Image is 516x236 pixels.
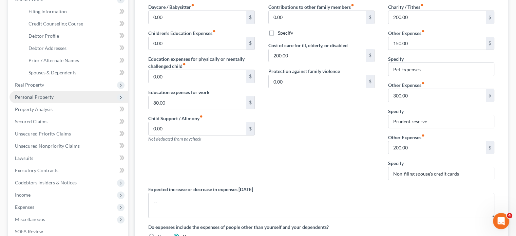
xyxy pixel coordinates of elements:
[23,67,128,79] a: Spouses & Dependents
[191,3,194,7] i: fiber_manual_record
[148,30,216,37] label: Children's Education Expenses
[15,167,58,173] span: Executory Contracts
[9,115,128,128] a: Secured Claims
[148,55,254,70] label: Education expenses for physically or mentally challenged child
[23,42,128,54] a: Debtor Addresses
[388,37,486,50] input: --
[9,103,128,115] a: Property Analysis
[388,167,494,180] input: Specify...
[388,134,425,141] label: Other Expenses
[246,122,254,135] div: $
[148,186,253,193] label: Expected increase or decrease in expenses [DATE]
[15,155,33,161] span: Lawsuits
[388,30,425,37] label: Other Expenses
[15,82,44,88] span: Real Property
[28,45,66,51] span: Debtor Addresses
[28,70,76,75] span: Spouses & Dependents
[149,70,246,83] input: --
[486,11,494,24] div: $
[9,128,128,140] a: Unsecured Priority Claims
[246,11,254,24] div: $
[493,213,509,229] iframe: Intercom live chat
[388,63,494,76] input: Specify...
[268,42,348,49] label: Cost of care for ill, elderly, or disabled
[421,30,425,33] i: fiber_manual_record
[15,216,45,222] span: Miscellaneous
[148,115,203,122] label: Child Support / Alimony
[388,11,486,24] input: --
[388,108,404,115] label: Specify
[148,89,210,96] label: Education expenses for work
[268,3,354,11] label: Contributions to other family members
[28,33,59,39] span: Debtor Profile
[212,30,216,33] i: fiber_manual_record
[486,37,494,50] div: $
[486,89,494,102] div: $
[269,49,366,62] input: --
[388,3,424,11] label: Charity / Tithes
[421,81,425,85] i: fiber_manual_record
[23,30,128,42] a: Debtor Profile
[15,180,77,185] span: Codebtors Insiders & Notices
[15,204,34,210] span: Expenses
[28,21,83,26] span: Credit Counseling Course
[9,152,128,164] a: Lawsuits
[148,3,194,11] label: Daycare / Babysitter
[15,106,53,112] span: Property Analysis
[15,229,43,234] span: SOFA Review
[28,57,79,63] span: Prior / Alternate Names
[486,141,494,154] div: $
[388,55,404,62] label: Specify
[23,5,128,18] a: Filing Information
[420,3,424,7] i: fiber_manual_record
[148,136,201,142] span: Not deducted from paycheck
[15,192,31,198] span: Income
[246,96,254,109] div: $
[15,131,71,137] span: Unsecured Priority Claims
[149,37,246,50] input: --
[23,54,128,67] a: Prior / Alternate Names
[23,18,128,30] a: Credit Counseling Course
[269,11,366,24] input: --
[351,3,354,7] i: fiber_manual_record
[366,11,374,24] div: $
[388,160,404,167] label: Specify
[421,134,425,137] i: fiber_manual_record
[149,11,246,24] input: --
[28,8,67,14] span: Filing Information
[149,96,246,109] input: --
[366,75,374,88] div: $
[148,223,494,231] label: Do expenses include the expenses of people other than yourself and your dependents?
[366,49,374,62] div: $
[246,70,254,83] div: $
[9,164,128,177] a: Executory Contracts
[388,115,494,128] input: Specify...
[269,75,366,88] input: --
[246,37,254,50] div: $
[507,213,512,218] span: 4
[388,81,425,89] label: Other Expenses
[199,115,203,118] i: fiber_manual_record
[388,89,486,102] input: --
[15,94,54,100] span: Personal Property
[268,68,340,75] label: Protection against family violence
[278,30,293,36] label: Specify
[388,141,486,154] input: --
[183,62,186,66] i: fiber_manual_record
[15,143,80,149] span: Unsecured Nonpriority Claims
[149,122,246,135] input: --
[9,140,128,152] a: Unsecured Nonpriority Claims
[15,119,47,124] span: Secured Claims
